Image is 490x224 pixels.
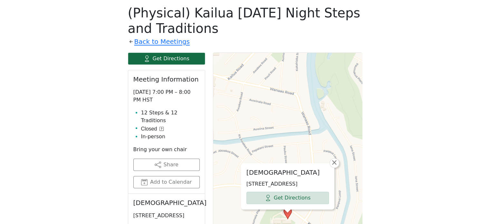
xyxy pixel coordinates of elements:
[246,192,329,204] a: Get Directions
[133,88,200,104] p: [DATE] 7:00 PM – 8:00 PM HST
[133,212,200,219] p: [STREET_ADDRESS]
[330,158,339,168] a: Close popup
[141,125,164,133] button: Closed
[134,36,190,47] a: Back to Meetings
[128,53,205,65] a: Get Directions
[141,133,200,141] li: In-person
[141,125,157,133] span: Closed
[331,159,338,166] span: ×
[141,109,200,124] li: 12 Steps & 12 Traditions
[133,159,200,171] button: Share
[133,146,200,153] p: Bring your own chair
[246,180,329,188] p: [STREET_ADDRESS]
[133,199,200,207] h2: [DEMOGRAPHIC_DATA]
[128,5,362,36] h1: (Physical) Kailua [DATE] Night Steps and Traditions
[246,169,329,176] h2: [DEMOGRAPHIC_DATA]
[133,176,200,188] button: Add to Calendar
[133,75,200,83] h2: Meeting Information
